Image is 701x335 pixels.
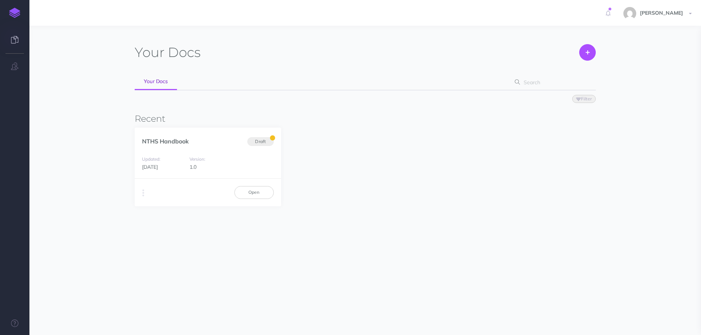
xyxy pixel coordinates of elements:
[142,164,158,170] span: [DATE]
[135,44,164,60] span: Your
[234,186,274,199] a: Open
[135,74,177,90] a: Your Docs
[636,10,687,16] span: [PERSON_NAME]
[190,164,197,170] span: 1.0
[623,7,636,20] img: e15ca27c081d2886606c458bc858b488.jpg
[572,95,596,103] button: Filter
[9,8,20,18] img: logo-mark.svg
[142,138,189,145] a: NTHS Handbook
[135,114,596,124] h3: Recent
[142,188,144,198] i: More actions
[190,156,205,162] small: Version:
[521,76,584,89] input: Search
[135,44,201,61] h1: Docs
[142,156,160,162] small: Updated:
[144,78,168,85] span: Your Docs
